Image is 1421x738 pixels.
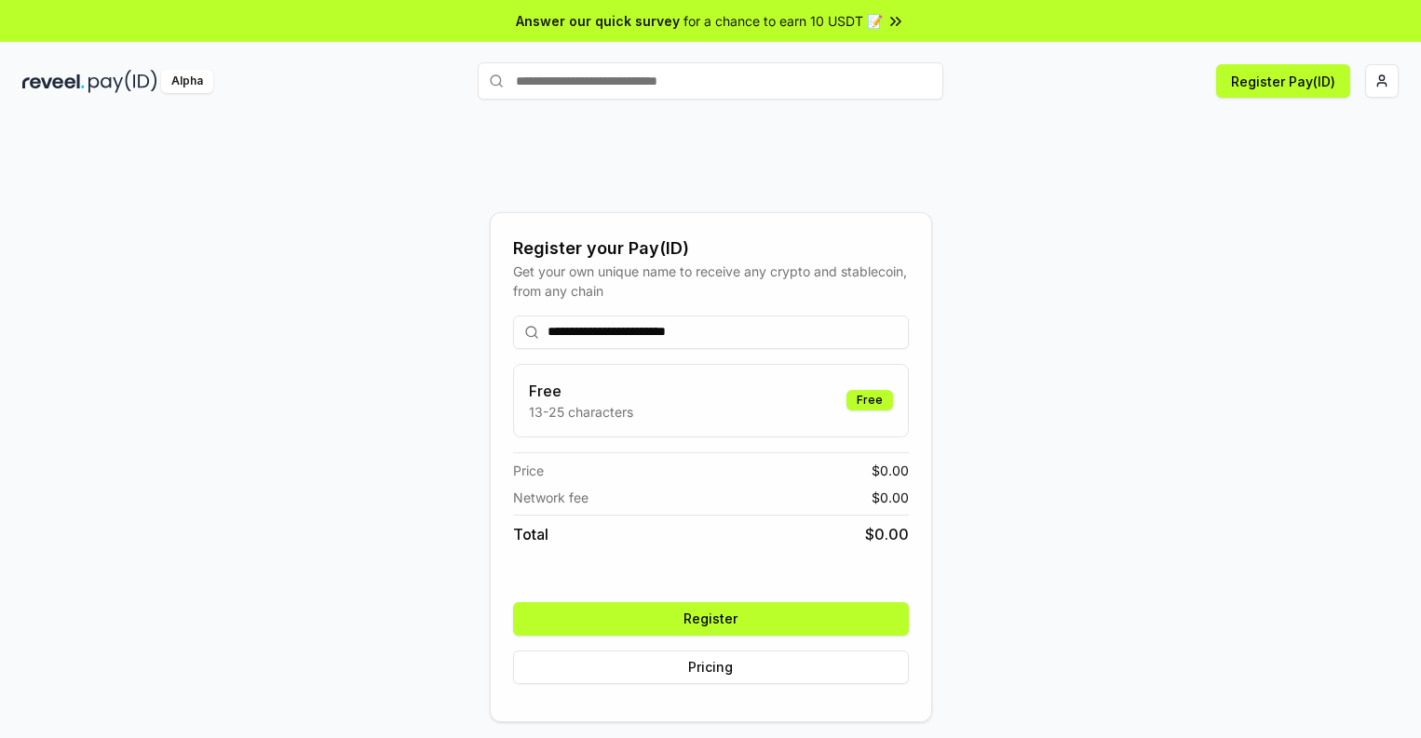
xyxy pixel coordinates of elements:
[513,523,548,545] span: Total
[529,380,633,402] h3: Free
[683,11,883,31] span: for a chance to earn 10 USDT 📝
[516,11,680,31] span: Answer our quick survey
[872,488,909,507] span: $ 0.00
[513,235,909,262] div: Register your Pay(ID)
[1216,64,1350,98] button: Register Pay(ID)
[865,523,909,545] span: $ 0.00
[872,461,909,480] span: $ 0.00
[161,70,213,93] div: Alpha
[513,461,544,480] span: Price
[846,390,893,410] div: Free
[88,70,157,93] img: pay_id
[513,602,909,636] button: Register
[513,488,589,507] span: Network fee
[529,402,633,422] p: 13-25 characters
[513,651,909,684] button: Pricing
[513,262,909,301] div: Get your own unique name to receive any crypto and stablecoin, from any chain
[22,70,85,93] img: reveel_dark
